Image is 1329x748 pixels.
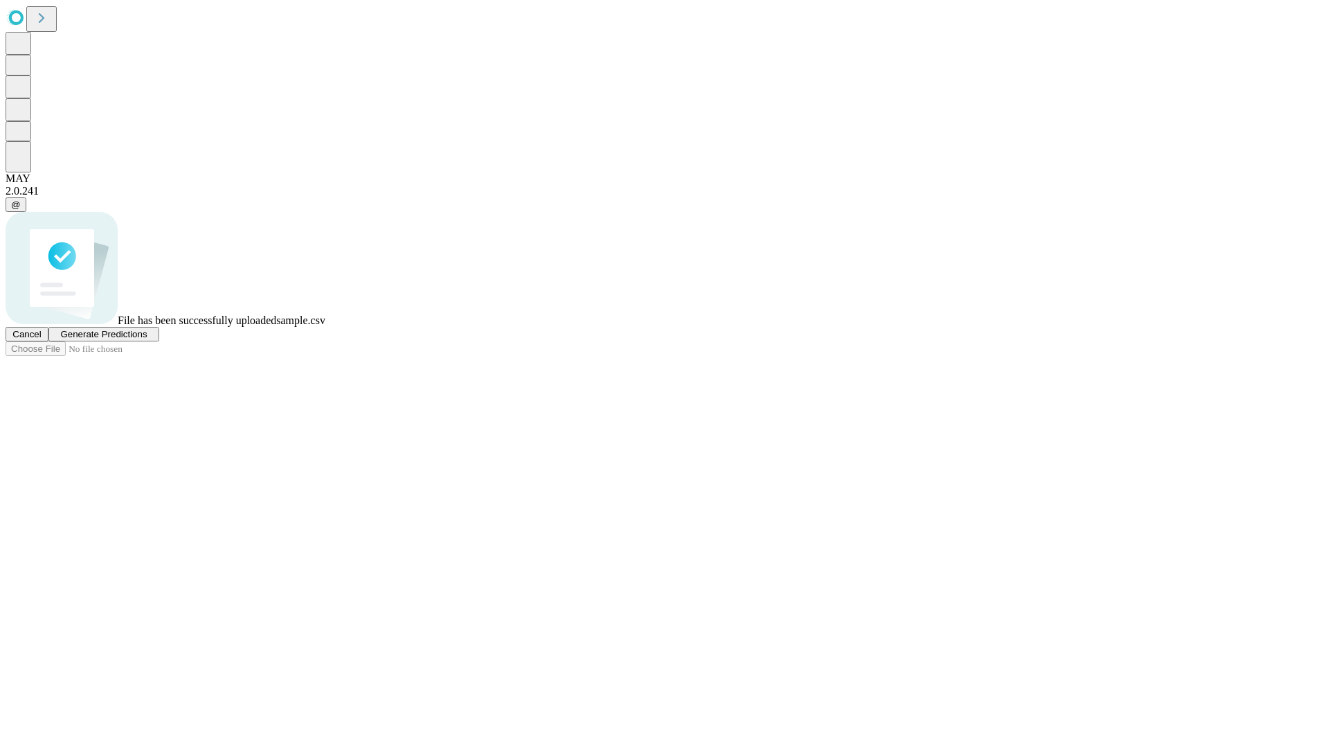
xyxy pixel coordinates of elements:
span: @ [11,199,21,210]
span: Cancel [12,329,42,339]
span: sample.csv [276,314,325,326]
button: Generate Predictions [48,327,159,341]
span: File has been successfully uploaded [118,314,276,326]
div: MAY [6,172,1323,185]
button: Cancel [6,327,48,341]
button: @ [6,197,26,212]
span: Generate Predictions [60,329,147,339]
div: 2.0.241 [6,185,1323,197]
